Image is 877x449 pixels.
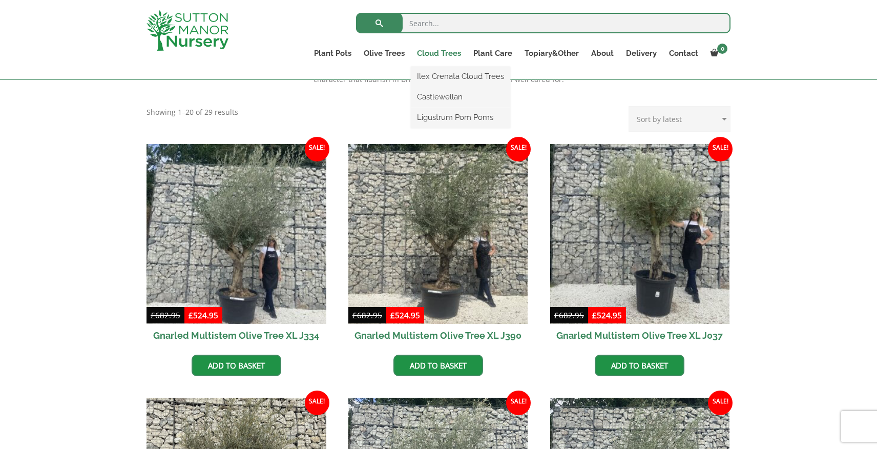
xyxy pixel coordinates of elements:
[708,391,733,415] span: Sale!
[358,46,411,60] a: Olive Trees
[592,310,622,320] bdi: 524.95
[348,144,528,324] img: Gnarled Multistem Olive Tree XL J390
[550,144,730,347] a: Sale! Gnarled Multistem Olive Tree XL J037
[411,46,467,60] a: Cloud Trees
[151,310,180,320] bdi: 682.95
[305,137,329,161] span: Sale!
[192,355,281,376] a: Add to basket: “Gnarled Multistem Olive Tree XL J334”
[592,310,597,320] span: £
[390,310,420,320] bdi: 524.95
[308,46,358,60] a: Plant Pots
[585,46,620,60] a: About
[704,46,730,60] a: 0
[189,310,193,320] span: £
[595,355,684,376] a: Add to basket: “Gnarled Multistem Olive Tree XL J037”
[390,310,395,320] span: £
[554,310,559,320] span: £
[717,44,727,54] span: 0
[356,13,730,33] input: Search...
[708,137,733,161] span: Sale!
[506,137,531,161] span: Sale!
[147,10,228,51] img: logo
[506,391,531,415] span: Sale!
[393,355,483,376] a: Add to basket: “Gnarled Multistem Olive Tree XL J390”
[189,310,218,320] bdi: 524.95
[305,391,329,415] span: Sale!
[411,89,510,105] a: Castlewellan
[411,110,510,125] a: Ligustrum Pom Poms
[147,324,326,347] h2: Gnarled Multistem Olive Tree XL J334
[629,106,730,132] select: Shop order
[147,144,326,347] a: Sale! Gnarled Multistem Olive Tree XL J334
[620,46,663,60] a: Delivery
[550,144,730,324] img: Gnarled Multistem Olive Tree XL J037
[518,46,585,60] a: Topiary&Other
[467,46,518,60] a: Plant Care
[348,144,528,347] a: Sale! Gnarled Multistem Olive Tree XL J390
[147,106,238,118] p: Showing 1–20 of 29 results
[151,310,155,320] span: £
[352,310,357,320] span: £
[554,310,584,320] bdi: 682.95
[663,46,704,60] a: Contact
[147,144,326,324] img: Gnarled Multistem Olive Tree XL J334
[411,69,510,84] a: Ilex Crenata Cloud Trees
[352,310,382,320] bdi: 682.95
[550,324,730,347] h2: Gnarled Multistem Olive Tree XL J037
[348,324,528,347] h2: Gnarled Multistem Olive Tree XL J390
